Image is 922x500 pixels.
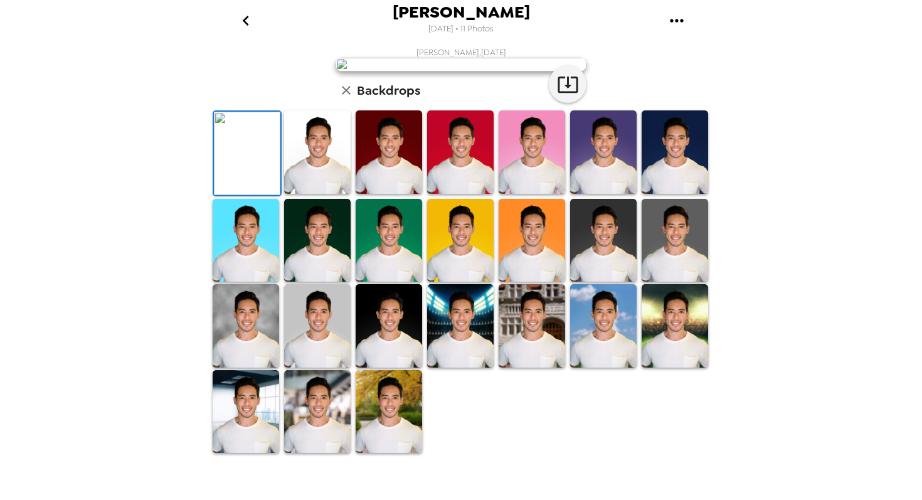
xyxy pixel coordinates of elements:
h6: Backdrops [357,80,420,100]
img: user [336,58,586,72]
span: [DATE] • 11 Photos [428,21,494,38]
span: [PERSON_NAME] [393,4,530,21]
img: Original [214,112,280,195]
span: [PERSON_NAME] , [DATE] [416,47,506,58]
